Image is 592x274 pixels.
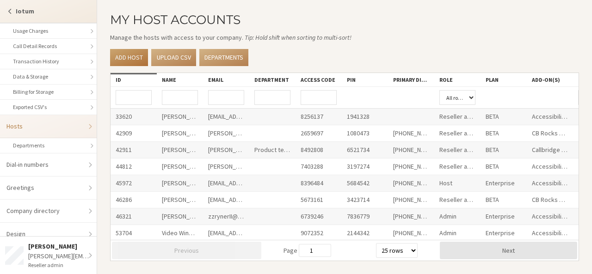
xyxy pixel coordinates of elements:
div: Callbridge Webinars - 10,000 + Attendees, Custom dial-in and greetings, Custom dial-in and greeti... [527,142,573,158]
div: Enterprise [481,225,527,241]
div: [EMAIL_ADDRESS][DOMAIN_NAME] [203,109,249,125]
div: BETA [481,142,527,158]
h2: My Host Accounts [110,13,579,26]
div: 1080473 [342,125,388,141]
span: Page [284,244,331,257]
div: [PERSON_NAME][EMAIL_ADDRESS][DOMAIN_NAME] [28,251,92,261]
div: Reseller admin [434,158,481,175]
div: zzrynerII@[PERSON_NAME].freesmackdown.bizzz [203,208,249,225]
div: [PERSON_NAME] [157,125,203,141]
div: 45972 [111,175,157,191]
button: Next [440,242,577,259]
div: 2144342 [342,225,388,241]
div: [EMAIL_ADDRESS][PERSON_NAME][DOMAIN_NAME] [203,175,249,191]
div: Admin [434,225,481,241]
div: Access code [301,76,337,83]
iframe: Chat [569,250,585,268]
div: Accessibility Features, CB Rocks CCI SMS Gateway Add On, CallBridge Rocks Call Display Add-On, Ca... [527,208,573,225]
div: ID [116,76,152,83]
div: [PHONE_NUMBER] [388,158,434,175]
div: 3197274 [342,158,388,175]
div: Accessibility Features, CB Rocks CCI SMS Gateway Add On, CallBridge Rocks Call Display Add-On, Ca... [527,175,573,191]
div: [PERSON_NAME] a [157,175,203,191]
input: Name [162,90,198,105]
div: 1941328 [342,109,388,125]
div: [PHONE_NUMBER] [388,225,434,241]
div: Product team [249,142,296,158]
div: Reseller admin [434,125,481,141]
div: BETA [481,192,527,208]
div: Host [434,175,481,191]
div: 6521734 [342,142,388,158]
div: Accessibility Features, CallBridge Rocks Call Display Add-On, Callbridge Webinars - 10,000 + Atte... [527,109,573,125]
div: [PERSON_NAME] - iotum [157,142,203,158]
div: [PERSON_NAME] [28,242,92,251]
div: Reseller admin [28,261,92,269]
div: [PHONE_NUMBER] [388,208,434,225]
div: Video Window [157,225,203,241]
div: 53704 [111,225,157,241]
input: Access code [301,90,337,105]
strong: Iotum [16,7,34,15]
div: Enterprise [481,175,527,191]
a: Add host [110,49,148,66]
div: 33620 [111,109,157,125]
p: Manage the hosts with access to your company. [110,33,579,43]
div: 46286 [111,192,157,208]
div: [PERSON_NAME] [157,208,203,225]
div: 8256137 [296,109,342,125]
div: PIN [347,76,383,83]
input: ID [116,90,152,105]
div: Reseller admin [434,192,481,208]
div: 6739246 [296,208,342,225]
div: 46321 [111,208,157,225]
div: BETA [481,109,527,125]
div: Primary Dial-In Number [393,76,429,83]
div: 3423714 [342,192,388,208]
div: 42911 [111,142,157,158]
div: [EMAIL_ADDRESS][DOMAIN_NAME] [203,192,249,208]
div: Admin [434,208,481,225]
a: Upload CSV [151,49,196,66]
div: 2659697 [296,125,342,141]
div: [PHONE_NUMBER] [388,125,434,141]
div: Email [208,76,244,83]
div: [PERSON_NAME] [157,109,203,125]
a: Departments [199,49,248,66]
div: CB Rocks CCI SMS Gateway Add On, CallBridge Rocks Call Display Add-On, Callbridge Webinars - 10,0... [527,192,573,208]
button: Previous [112,242,261,259]
div: [PERSON_NAME] [157,192,203,208]
div: Reseller admin [434,142,481,158]
input: Email [208,90,244,105]
div: [PHONE_NUMBER] [388,142,434,158]
div: 9072352 [296,225,342,241]
div: [PERSON_NAME][EMAIL_ADDRESS][DOMAIN_NAME] [203,125,249,141]
div: Name [162,76,198,83]
div: Enterprise [481,208,527,225]
div: Plan [486,76,522,83]
div: 7836779 [342,208,388,225]
div: 5673161 [296,192,342,208]
div: 8396484 [296,175,342,191]
div: [PHONE_NUMBER] [388,192,434,208]
div: Add-on(s) [532,76,568,83]
div: [PERSON_NAME][EMAIL_ADDRESS][DOMAIN_NAME] [203,142,249,158]
div: 8492808 [296,142,342,158]
div: Department [254,76,290,83]
div: Accessibility Features, CB Rocks CCI SMS Gateway Add On, CallBridge Rocks Call Display Add-On, Ca... [527,158,573,175]
div: [PERSON_NAME][EMAIL_ADDRESS][DOMAIN_NAME] [203,158,249,175]
div: BETA [481,125,527,141]
input: Department [254,90,290,105]
input: page number input [299,244,331,257]
div: CB Rocks CCI SMS Gateway Add On, CallBridge Rocks Call Display Add-On, Callbridge Webinars - 10,0... [527,125,573,141]
div: 7403288 [296,158,342,175]
div: Reseller admin [434,109,481,125]
div: [PHONE_NUMBER] [388,175,434,191]
div: 5684542 [342,175,388,191]
div: Accessibility Features, CB Rocks CCI SMS Gateway Add On, CallBridge Rocks Call Display Add-On, Ca... [527,225,573,241]
div: Role [439,76,475,83]
select: row size select [376,243,418,258]
div: BETA [481,158,527,175]
div: [EMAIL_ADDRESS][PERSON_NAME][DOMAIN_NAME] [203,225,249,241]
div: 42909 [111,125,157,141]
